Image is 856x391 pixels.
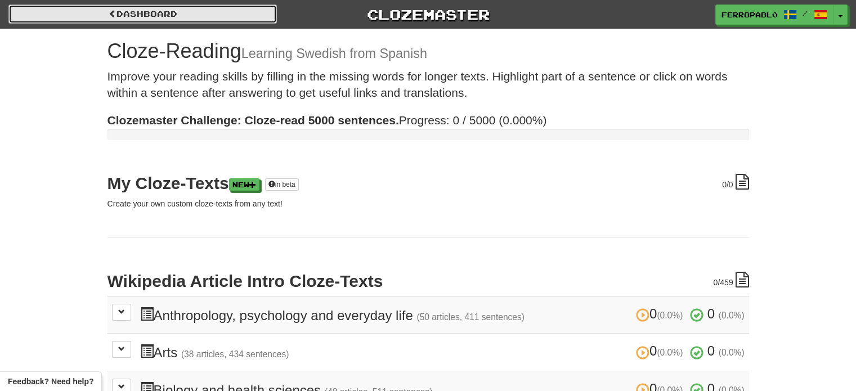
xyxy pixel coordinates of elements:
[416,312,525,322] small: (50 articles, 411 sentences)
[140,344,745,360] h3: Arts
[241,46,427,61] small: Learning Swedish from Spanish
[719,348,745,357] small: (0.0%)
[657,348,683,357] small: (0.0%)
[707,306,715,321] span: 0
[713,272,749,288] div: /459
[713,278,718,287] span: 0
[107,114,399,127] strong: Clozemaster Challenge: Cloze-read 5000 sentences.
[107,272,749,290] h2: Wikipedia Article Intro Cloze-Texts
[8,5,277,24] a: Dashboard
[8,376,93,387] span: Open feedback widget
[107,174,749,192] h2: My Cloze-Texts
[707,343,715,358] span: 0
[803,9,808,17] span: /
[636,306,687,321] span: 0
[229,178,259,191] a: New
[636,343,687,358] span: 0
[721,10,778,20] span: ferropabl0
[140,307,745,323] h3: Anthropology, psychology and everyday life
[265,178,299,191] a: in beta
[107,40,749,62] h1: Cloze-Reading
[719,311,745,320] small: (0.0%)
[722,174,749,190] div: /0
[107,68,749,101] p: Improve your reading skills by filling in the missing words for longer texts. Highlight part of a...
[715,5,833,25] a: ferropabl0 /
[294,5,562,24] a: Clozemaster
[722,180,727,189] span: 0
[181,349,289,359] small: (38 articles, 434 sentences)
[107,198,749,209] p: Create your own custom cloze-texts from any text!
[657,311,683,320] small: (0.0%)
[107,114,547,127] span: Progress: 0 / 5000 (0.000%)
